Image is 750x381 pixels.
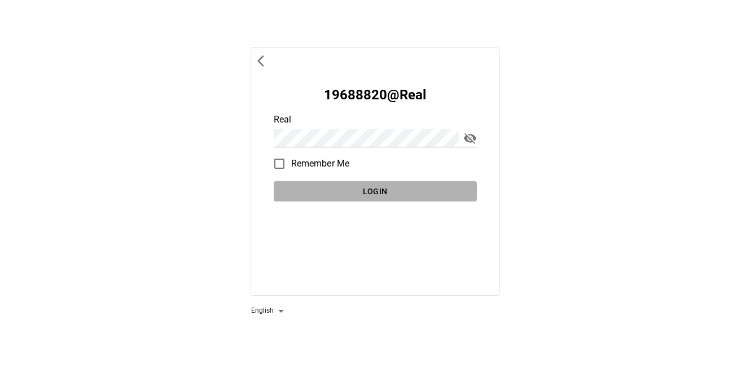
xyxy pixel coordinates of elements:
div: English [251,302,288,320]
button: back to previous environments [254,51,274,71]
button: Login [274,181,477,202]
span: Login [278,185,472,199]
h2: 19688820 @ Real [274,87,477,103]
div: Real [274,87,477,207]
span: Remember Me [291,157,350,170]
button: toggle password visibility [463,125,477,152]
